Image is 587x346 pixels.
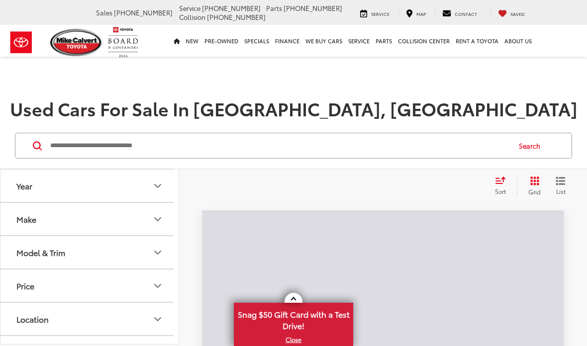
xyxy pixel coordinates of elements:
[179,3,200,12] span: Service
[371,10,390,17] span: Service
[272,25,302,57] a: Finance
[96,8,112,17] span: Sales
[284,3,342,12] span: [PHONE_NUMBER]
[202,3,261,12] span: [PHONE_NUMBER]
[16,314,49,324] div: Location
[241,25,272,57] a: Specials
[114,8,173,17] span: [PHONE_NUMBER]
[510,10,525,17] span: Saved
[556,187,566,195] span: List
[171,25,183,57] a: Home
[152,180,164,192] div: Year
[509,133,555,158] button: Search
[49,134,509,158] input: Search by Make, Model, or Keyword
[152,313,164,325] div: Location
[435,8,485,18] a: Contact
[16,248,65,257] div: Model & Trim
[16,181,32,190] div: Year
[152,280,164,292] div: Price
[152,247,164,259] div: Model & Trim
[16,281,34,290] div: Price
[517,176,548,196] button: Grid View
[528,187,541,196] span: Grid
[548,176,573,196] button: List View
[16,214,36,224] div: Make
[0,303,180,335] button: LocationLocation
[201,25,241,57] a: Pre-Owned
[490,8,532,18] a: My Saved Vehicles
[495,187,506,195] span: Sort
[490,176,517,196] button: Select sort value
[501,25,535,57] a: About Us
[416,10,426,17] span: Map
[266,3,282,12] span: Parts
[0,203,180,235] button: MakeMake
[0,170,180,202] button: YearYear
[152,213,164,225] div: Make
[0,236,180,268] button: Model & TrimModel & Trim
[455,10,477,17] span: Contact
[50,29,103,56] img: Mike Calvert Toyota
[179,12,205,21] span: Collision
[183,25,201,57] a: New
[395,25,453,57] a: Collision Center
[353,8,397,18] a: Service
[0,269,180,302] button: PricePrice
[398,8,433,18] a: Map
[207,12,266,21] span: [PHONE_NUMBER]
[373,25,395,57] a: Parts
[302,25,345,57] a: WE BUY CARS
[235,304,352,334] span: Snag $50 Gift Card with a Test Drive!
[2,26,40,59] img: Toyota
[345,25,373,57] a: Service
[453,25,501,57] a: Rent a Toyota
